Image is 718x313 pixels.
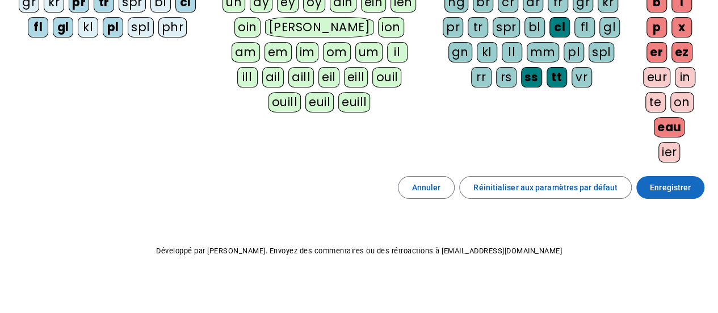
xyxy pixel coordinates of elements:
[572,67,592,87] div: vr
[671,42,692,62] div: ez
[305,92,334,112] div: euil
[398,176,455,199] button: Annuler
[338,92,370,112] div: euill
[599,17,620,37] div: gl
[502,42,522,62] div: ll
[473,181,618,194] span: Réinitialiser aux paramètres par défaut
[564,42,584,62] div: pl
[496,67,517,87] div: rs
[477,42,497,62] div: kl
[670,92,694,112] div: on
[527,42,559,62] div: mm
[232,42,260,62] div: am
[78,17,98,37] div: kl
[524,17,545,37] div: bl
[9,244,709,258] p: Développé par [PERSON_NAME]. Envoyez des commentaires ou des rétroactions à [EMAIL_ADDRESS][DOMAI...
[288,67,314,87] div: aill
[636,176,704,199] button: Enregistrer
[53,17,73,37] div: gl
[547,67,567,87] div: tt
[646,42,667,62] div: er
[296,42,318,62] div: im
[355,42,383,62] div: um
[128,17,154,37] div: spl
[589,42,615,62] div: spl
[448,42,472,62] div: gn
[471,67,492,87] div: rr
[268,92,301,112] div: ouill
[658,142,681,162] div: ier
[372,67,401,87] div: ouil
[103,17,123,37] div: pl
[378,17,404,37] div: ion
[265,17,373,37] div: [PERSON_NAME]
[459,176,632,199] button: Réinitialiser aux paramètres par défaut
[574,17,595,37] div: fl
[237,67,258,87] div: ill
[643,67,670,87] div: eur
[646,17,667,37] div: p
[671,17,692,37] div: x
[28,17,48,37] div: fl
[654,117,685,137] div: eau
[234,17,261,37] div: oin
[387,42,408,62] div: il
[650,181,691,194] span: Enregistrer
[645,92,666,112] div: te
[318,67,339,87] div: eil
[493,17,520,37] div: spr
[675,67,695,87] div: in
[262,67,284,87] div: ail
[323,42,351,62] div: om
[344,67,368,87] div: eill
[264,42,292,62] div: em
[549,17,570,37] div: cl
[468,17,488,37] div: tr
[443,17,463,37] div: pr
[521,67,542,87] div: ss
[412,181,441,194] span: Annuler
[158,17,187,37] div: phr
